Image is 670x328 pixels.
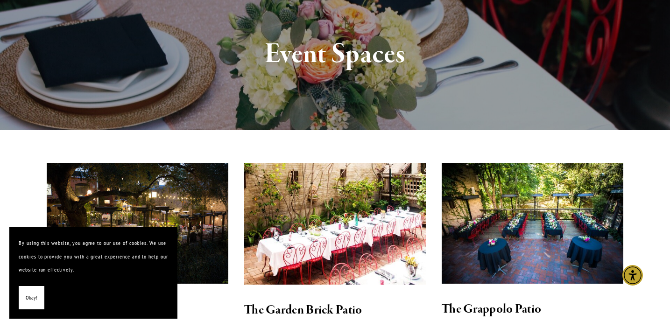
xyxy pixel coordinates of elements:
[622,265,643,286] div: Accessibility Menu
[442,300,623,319] h2: The Grappolo Patio
[19,237,168,277] p: By using this website, you agree to our use of cookies. We use cookies to provide you with a grea...
[244,300,426,320] h2: The Garden Brick Patio
[265,36,405,72] strong: Event Spaces
[47,163,228,284] img: novo-restaurant-lounge-patio-33_v2.jpg
[19,286,44,310] button: Okay!
[9,227,177,319] section: Cookie banner
[26,291,37,305] span: Okay!
[244,163,426,285] img: bricks.jpg
[442,163,623,284] img: Our Grappolo Patio seats 50 to 70 guests.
